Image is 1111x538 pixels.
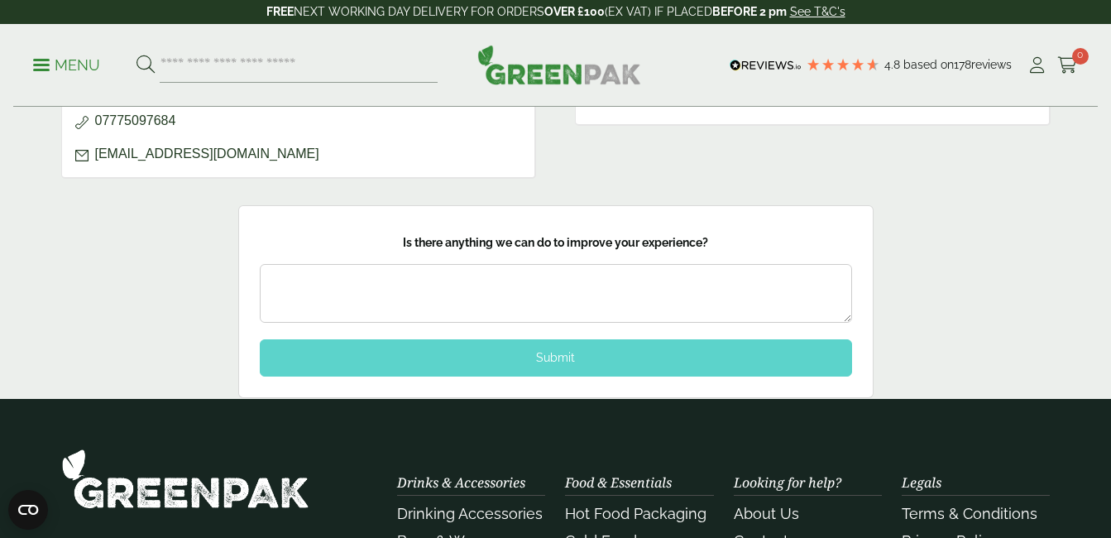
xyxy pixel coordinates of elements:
[884,58,903,71] span: 4.8
[61,449,309,509] img: GreenPak Supplies
[544,5,605,18] strong: OVER £100
[790,5,845,18] a: See T&C's
[806,57,880,72] div: 4.78 Stars
[712,5,787,18] strong: BEFORE 2 pm
[33,55,100,72] a: Menu
[734,505,799,522] a: About Us
[1057,57,1078,74] i: Cart
[1027,57,1047,74] i: My Account
[75,144,521,164] p: [EMAIL_ADDRESS][DOMAIN_NAME]
[1057,53,1078,78] a: 0
[266,5,294,18] strong: FREE
[730,60,802,71] img: REVIEWS.io
[477,45,641,84] img: GreenPak Supplies
[971,58,1012,71] span: reviews
[902,505,1037,522] a: Terms & Conditions
[903,58,954,71] span: Based on
[260,339,852,376] div: Submit
[75,111,521,131] p: 07775097684
[954,58,971,71] span: 178
[565,505,706,522] a: Hot Food Packaging
[33,55,100,75] p: Menu
[8,490,48,530] button: Open CMP widget
[397,505,543,522] a: Drinking Accessories
[1072,48,1089,65] span: 0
